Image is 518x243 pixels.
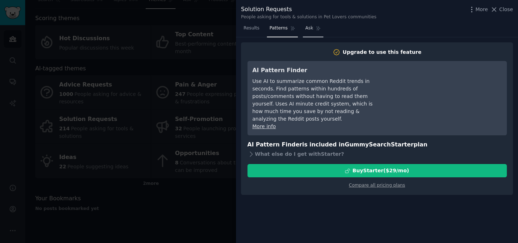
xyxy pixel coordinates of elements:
span: Results [244,25,259,32]
button: More [468,6,488,13]
button: Close [490,6,513,13]
h3: AI Pattern Finder [253,66,384,75]
h3: AI Pattern Finder is included in plan [247,140,507,149]
div: Buy Starter ($ 29 /mo ) [353,167,409,174]
iframe: YouTube video player [394,66,502,120]
div: Use AI to summarize common Reddit trends in seconds. Find patterns within hundreds of posts/comme... [253,78,384,123]
a: Patterns [267,23,297,37]
span: Patterns [269,25,287,32]
div: Solution Requests [241,5,376,14]
button: BuyStarter($29/mo) [247,164,507,177]
a: Ask [303,23,323,37]
a: Results [241,23,262,37]
a: Compare all pricing plans [349,183,405,188]
span: Ask [305,25,313,32]
span: More [476,6,488,13]
a: More info [253,123,276,129]
span: Close [499,6,513,13]
span: GummySearch Starter [345,141,413,148]
div: Upgrade to use this feature [343,48,422,56]
div: What else do I get with Starter ? [247,149,507,159]
div: People asking for tools & solutions in Pet Lovers communities [241,14,376,20]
